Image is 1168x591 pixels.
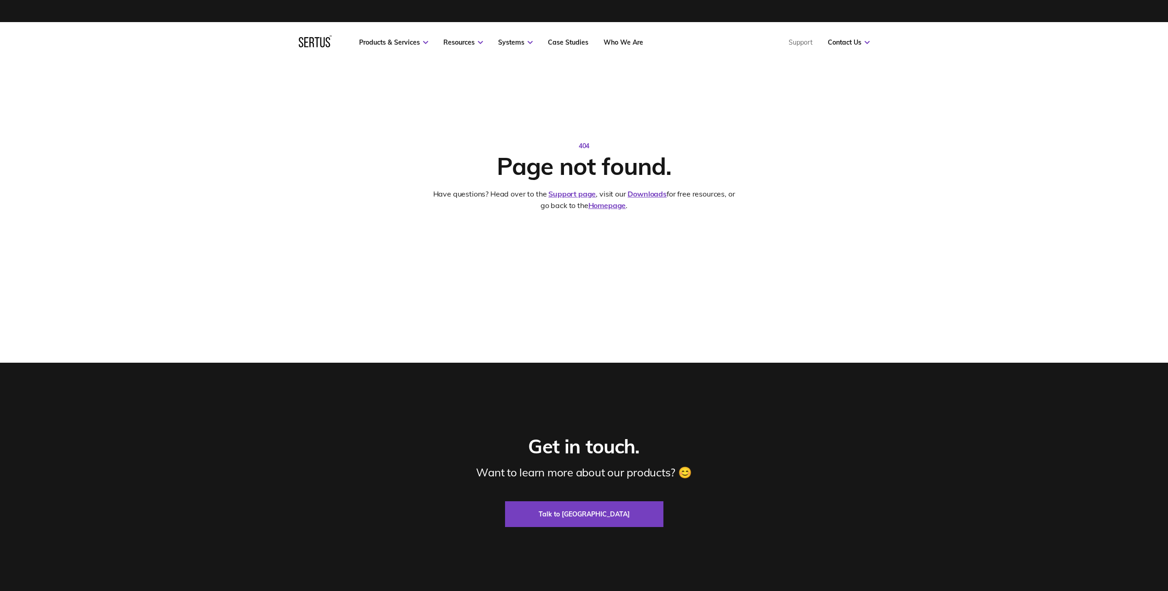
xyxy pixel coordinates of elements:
[548,38,588,46] a: Case Studies
[430,188,738,212] div: Have questions? Head over to the , visit our for free resources, or go back to the .
[498,38,533,46] a: Systems
[789,38,813,46] a: Support
[497,151,671,181] div: Page not found.
[443,38,483,46] a: Resources
[548,189,596,198] a: Support page
[828,38,870,46] a: Contact Us
[359,38,428,46] a: Products & Services
[528,435,639,459] div: Get in touch.
[579,142,590,151] div: 404
[505,501,663,527] a: Talk to [GEOGRAPHIC_DATA]
[476,465,692,479] div: Want to learn more about our products? 😊
[628,189,667,198] a: Downloads
[604,38,643,46] a: Who We Are
[588,201,626,210] a: Homepage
